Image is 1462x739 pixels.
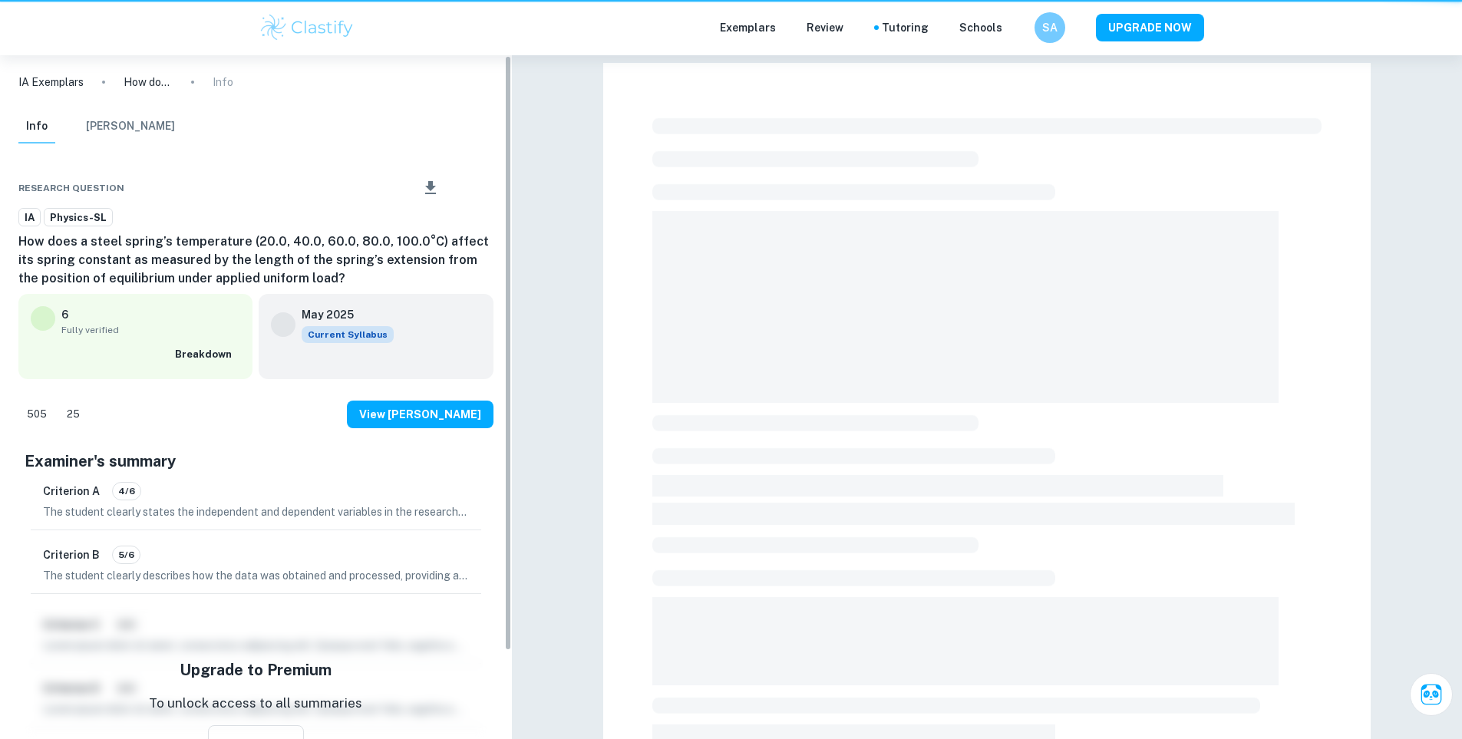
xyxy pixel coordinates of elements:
p: Info [213,74,233,91]
h5: Upgrade to Premium [180,658,332,681]
a: Physics-SL [44,208,113,227]
p: How does a steel spring’s temperature (20.0, 40.0, 60.0, 80.0, 100.0°C) affect its spring constan... [124,74,173,91]
button: Ask Clai [1410,673,1453,716]
div: Share [384,179,396,197]
button: UPGRADE NOW [1096,14,1204,41]
span: Research question [18,181,124,195]
p: The student clearly describes how the data was obtained and processed, providing a detailed accou... [43,567,469,584]
h6: How does a steel spring’s temperature (20.0, 40.0, 60.0, 80.0, 100.0°C) affect its spring constan... [18,233,493,288]
span: 4/6 [113,484,140,498]
span: Physics-SL [45,210,112,226]
img: Clastify logo [259,12,356,43]
span: 5/6 [113,548,140,562]
h5: Examiner's summary [25,450,487,473]
h6: May 2025 [302,306,381,323]
span: IA [19,210,40,226]
p: Exemplars [720,19,776,36]
span: Current Syllabus [302,326,394,343]
button: Breakdown [171,343,240,366]
button: [PERSON_NAME] [86,110,175,144]
div: Download [399,168,463,208]
div: Bookmark [466,179,478,197]
span: 25 [58,407,88,422]
a: Schools [959,19,1002,36]
span: 505 [18,407,55,422]
a: IA Exemplars [18,74,84,91]
a: IA [18,208,41,227]
button: Help and Feedback [1015,24,1022,31]
a: Tutoring [882,19,929,36]
h6: SA [1041,19,1058,36]
button: View [PERSON_NAME] [347,401,493,428]
h6: Criterion B [43,546,100,563]
div: Report issue [481,179,493,197]
p: 6 [61,306,68,323]
div: This exemplar is based on the current syllabus. Feel free to refer to it for inspiration/ideas wh... [302,326,394,343]
h6: Criterion A [43,483,100,500]
p: Review [807,19,843,36]
p: To unlock access to all summaries [149,694,362,714]
span: Fully verified [61,323,240,337]
button: Info [18,110,55,144]
button: SA [1035,12,1065,43]
p: The student clearly states the independent and dependent variables in the research question, prov... [43,503,469,520]
div: Dislike [58,402,88,427]
div: Like [18,402,55,427]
